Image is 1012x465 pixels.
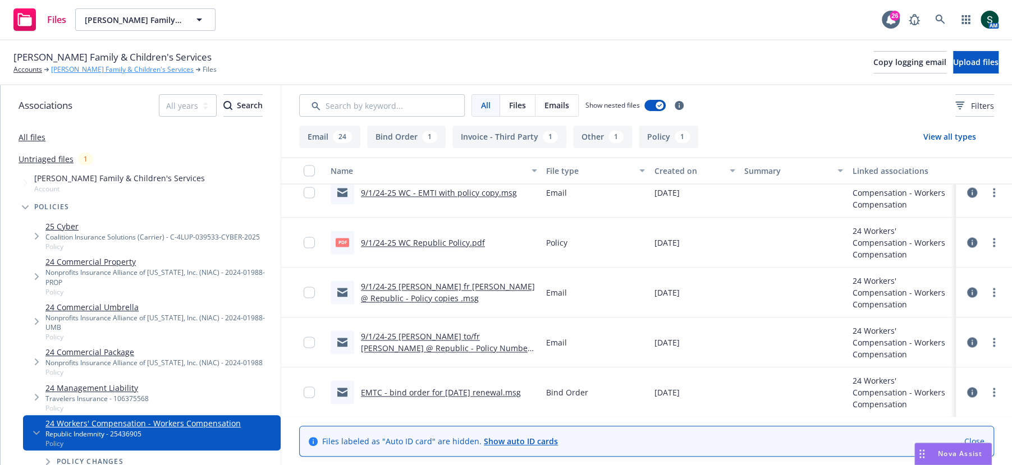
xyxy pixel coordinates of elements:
[546,337,567,348] span: Email
[639,126,698,148] button: Policy
[953,57,999,67] span: Upload files
[361,187,517,198] a: 9/1/24-25 WC - EMTI with policy copy.msg
[75,8,216,31] button: [PERSON_NAME] Family & Children's Services
[929,8,951,31] a: Search
[45,429,241,439] div: Republic Indemnity - 25436905
[9,4,71,35] a: Files
[543,131,558,143] div: 1
[542,157,650,184] button: File type
[585,100,640,110] span: Show nested files
[481,99,491,111] span: All
[223,95,263,116] div: Search
[573,126,632,148] button: Other
[367,126,446,148] button: Bind Order
[361,281,535,303] a: 9/1/24-25 [PERSON_NAME] fr [PERSON_NAME] @ Republic - Policy copies .msg
[852,225,951,260] div: 24 Workers' Compensation - Workers Compensation
[45,301,276,313] a: 24 Commercial Umbrella
[546,287,567,298] span: Email
[299,94,465,117] input: Search by keyword...
[675,131,690,143] div: 1
[987,236,1001,249] a: more
[13,65,42,75] a: Accounts
[744,165,831,177] div: Summary
[971,100,994,112] span: Filters
[890,11,900,21] div: 26
[304,165,315,176] input: Select all
[57,458,123,465] span: Policy changes
[903,8,926,31] a: Report a Bug
[19,153,74,165] a: Untriaged files
[45,313,276,332] div: Nonprofits Insurance Alliance of [US_STATE], Inc. (NIAC) - 2024-01988-UMB
[304,237,315,248] input: Toggle Row Selected
[938,449,982,458] span: Nova Assist
[915,443,929,464] div: Drag to move
[223,94,263,117] button: SearchSearch
[914,443,992,465] button: Nova Assist
[848,157,956,184] button: Linked associations
[361,387,521,398] a: EMTC - bind order for [DATE] renewal.msg
[304,386,315,398] input: Toggle Row Selected
[51,65,194,75] a: [PERSON_NAME] Family & Children's Services
[45,403,149,413] span: Policy
[608,131,624,143] div: 1
[45,268,276,287] div: Nonprofits Insurance Alliance of [US_STATE], Inc. (NIAC) - 2024-01988-PROP
[873,51,946,73] button: Copy logging email
[546,165,633,177] div: File type
[34,184,205,194] span: Account
[852,325,951,360] div: 24 Workers' Compensation - Workers Compensation
[544,99,569,111] span: Emails
[964,435,984,447] a: Close
[331,165,525,177] div: Name
[509,99,526,111] span: Files
[852,175,951,210] div: 24 Workers' Compensation - Workers Compensation
[47,15,66,24] span: Files
[304,287,315,298] input: Toggle Row Selected
[361,237,485,248] a: 9/1/24-25 WC Republic Policy.pdf
[304,337,315,348] input: Toggle Row Selected
[45,394,149,403] div: Travelers Insurance - 106375568
[654,237,679,248] span: [DATE]
[34,172,205,184] span: [PERSON_NAME] Family & Children's Services
[333,131,352,143] div: 24
[955,94,994,117] button: Filters
[45,346,263,358] a: 24 Commercial Package
[326,157,542,184] button: Name
[78,153,93,165] div: 1
[85,14,182,26] span: [PERSON_NAME] Family & Children's Services
[45,220,260,232] a: 25 Cyber
[19,132,45,142] a: All files
[953,51,999,73] button: Upload files
[981,11,999,29] img: photo
[45,242,260,251] span: Policy
[45,256,276,268] a: 24 Commercial Property
[546,187,567,199] span: Email
[45,439,241,448] span: Policy
[987,286,1001,299] a: more
[45,332,276,342] span: Policy
[546,237,567,248] span: Policy
[203,65,217,75] span: Files
[45,382,149,394] a: 24 Management Liability
[484,436,558,446] a: Show auto ID cards
[336,238,349,246] span: pdf
[852,375,951,410] div: 24 Workers' Compensation - Workers Compensation
[740,157,848,184] button: Summary
[987,335,1001,349] a: more
[955,8,977,31] a: Switch app
[452,126,566,148] button: Invoice - Third Party
[654,337,679,348] span: [DATE]
[955,100,994,112] span: Filters
[304,187,315,198] input: Toggle Row Selected
[649,157,739,184] button: Created on
[45,232,260,242] div: Coalition Insurance Solutions (Carrier) - C-4LUP-039533-CYBER-2025
[873,57,946,67] span: Copy logging email
[654,187,679,199] span: [DATE]
[987,186,1001,199] a: more
[546,386,588,398] span: Bind Order
[654,287,679,298] span: [DATE]
[905,126,994,148] button: View all types
[361,331,531,365] a: 9/1/24-25 [PERSON_NAME] to/fr [PERSON_NAME] @ Republic - Policy Number .msg
[45,367,263,377] span: Policy
[654,165,722,177] div: Created on
[19,98,72,113] span: Associations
